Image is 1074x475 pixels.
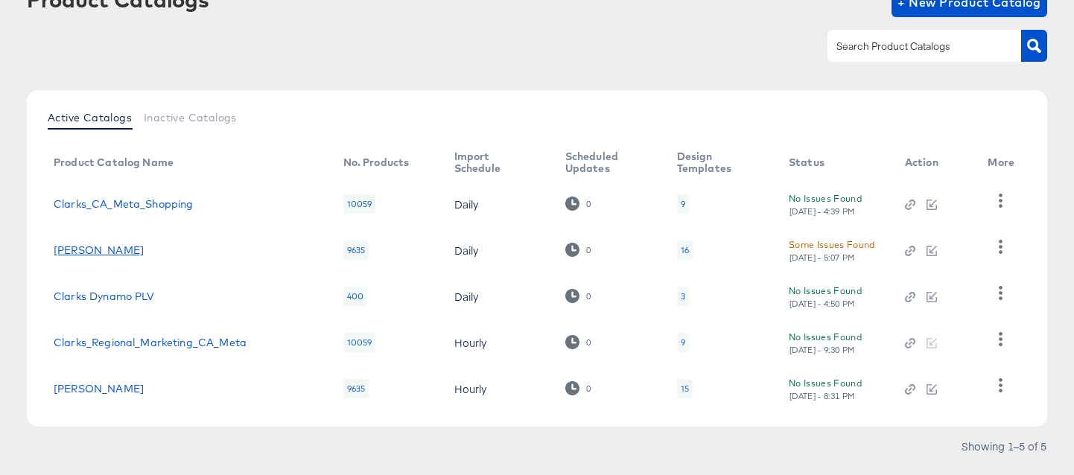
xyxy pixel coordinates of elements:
[442,273,553,319] td: Daily
[565,335,591,349] div: 0
[144,112,237,124] span: Inactive Catalogs
[681,290,685,302] div: 3
[54,156,174,168] div: Product Catalog Name
[565,197,591,211] div: 0
[585,337,591,348] div: 0
[677,379,693,398] div: 15
[677,287,689,306] div: 3
[54,244,144,256] a: [PERSON_NAME]
[976,145,1032,181] th: More
[565,243,591,257] div: 0
[585,291,591,302] div: 0
[681,337,685,348] div: 9
[565,150,647,174] div: Scheduled Updates
[789,237,875,263] button: Some Issues Found[DATE] - 5:07 PM
[54,383,144,395] a: [PERSON_NAME]
[677,333,689,352] div: 9
[681,383,689,395] div: 15
[442,366,553,412] td: Hourly
[789,237,875,252] div: Some Issues Found
[789,252,856,263] div: [DATE] - 5:07 PM
[777,145,893,181] th: Status
[343,240,369,260] div: 9635
[677,150,759,174] div: Design Templates
[48,112,132,124] span: Active Catalogs
[454,150,536,174] div: Import Schedule
[343,333,376,352] div: 10059
[677,240,693,260] div: 16
[585,383,591,394] div: 0
[442,319,553,366] td: Hourly
[343,156,410,168] div: No. Products
[833,38,992,55] input: Search Product Catalogs
[893,145,976,181] th: Action
[54,337,247,348] a: Clarks_Regional_Marketing_CA_Meta
[585,199,591,209] div: 0
[442,181,553,227] td: Daily
[343,194,376,214] div: 10059
[961,441,1047,451] div: Showing 1–5 of 5
[681,198,685,210] div: 9
[54,290,155,302] a: Clarks Dynamo PLV
[54,198,193,210] a: Clarks_CA_Meta_Shopping
[681,244,689,256] div: 16
[565,289,591,303] div: 0
[343,379,369,398] div: 9635
[442,227,553,273] td: Daily
[565,381,591,395] div: 0
[343,287,367,306] div: 400
[677,194,689,214] div: 9
[585,245,591,255] div: 0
